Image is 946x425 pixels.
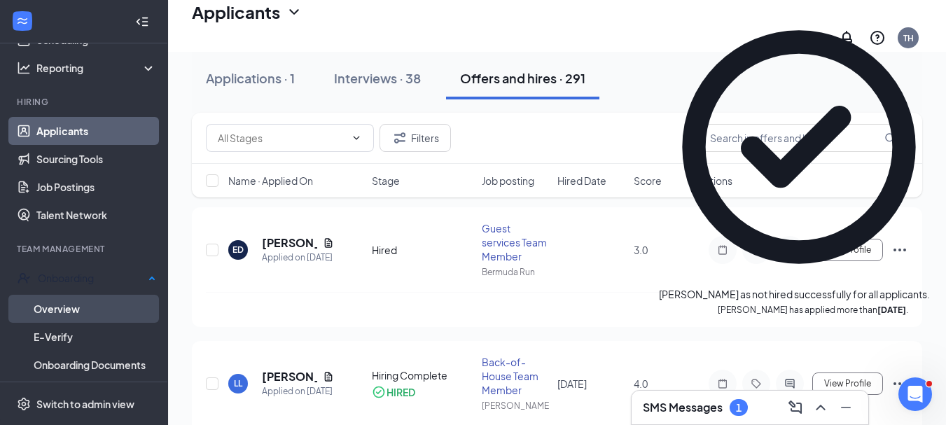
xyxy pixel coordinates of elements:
[372,368,473,382] div: Hiring Complete
[34,295,156,323] a: Overview
[323,371,334,382] svg: Document
[809,396,832,419] button: ChevronUp
[643,400,723,415] h3: SMS Messages
[286,4,302,20] svg: ChevronDown
[228,174,313,188] span: Name · Applied On
[262,384,334,398] div: Applied on [DATE]
[659,287,930,302] div: [PERSON_NAME] as not hired successfully for all applicants.
[482,174,534,188] span: Job posting
[877,305,906,315] b: [DATE]
[135,15,149,29] svg: Collapse
[714,378,731,389] svg: Note
[372,243,473,257] div: Hired
[36,201,156,229] a: Talent Network
[634,174,662,188] span: Score
[15,14,29,28] svg: WorkstreamLogo
[334,69,421,87] div: Interviews · 38
[557,377,587,390] span: [DATE]
[36,397,134,411] div: Switch to admin view
[824,379,871,389] span: View Profile
[812,372,883,395] button: View Profile
[659,7,939,287] svg: CheckmarkCircle
[262,235,317,251] h5: [PERSON_NAME]
[262,369,317,384] h5: [PERSON_NAME]
[812,399,829,416] svg: ChevronUp
[837,399,854,416] svg: Minimize
[36,117,156,145] a: Applicants
[557,174,606,188] span: Hired Date
[17,96,153,108] div: Hiring
[387,385,415,399] div: HIRED
[218,130,345,146] input: All Stages
[36,173,156,201] a: Job Postings
[17,61,31,75] svg: Analysis
[784,396,807,419] button: ComposeMessage
[898,377,932,411] iframe: Intercom live chat
[482,221,550,263] div: Guest services Team Member
[34,351,156,379] a: Onboarding Documents
[482,355,550,397] div: Back-of-House Team Member
[372,174,400,188] span: Stage
[391,130,408,146] svg: Filter
[748,378,765,389] svg: Tag
[323,237,334,249] svg: Document
[206,69,295,87] div: Applications · 1
[372,385,386,399] svg: CheckmarkCircle
[17,271,31,285] svg: UserCheck
[460,69,585,87] div: Offers and hires · 291
[17,397,31,411] svg: Settings
[634,244,648,256] span: 3.0
[736,402,742,414] div: 1
[232,244,244,256] div: ED
[17,243,153,255] div: Team Management
[262,251,334,265] div: Applied on [DATE]
[718,304,908,316] p: [PERSON_NAME] has applied more than .
[634,377,648,390] span: 4.0
[787,399,804,416] svg: ComposeMessage
[38,271,144,285] div: Onboarding
[835,396,857,419] button: Minimize
[482,266,550,278] div: Bermuda Run
[34,323,156,351] a: E-Verify
[351,132,362,144] svg: ChevronDown
[34,379,156,407] a: Activity log
[234,377,242,389] div: LL
[36,145,156,173] a: Sourcing Tools
[380,124,451,152] button: Filter Filters
[781,378,798,389] svg: ActiveChat
[891,375,908,392] svg: Ellipses
[482,400,550,412] div: [PERSON_NAME]
[36,61,157,75] div: Reporting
